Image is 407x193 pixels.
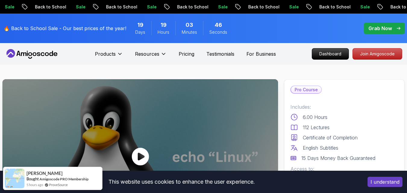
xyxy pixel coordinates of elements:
[27,176,39,181] span: Bought
[368,177,402,187] button: Accept cookies
[49,182,68,187] a: ProveSource
[4,25,126,32] p: 🔥 Back to School Sale - Our best prices of the year!
[215,21,222,29] span: 46 Seconds
[290,103,398,111] p: Includes:
[303,124,330,131] p: 112 Lectures
[243,4,284,10] p: Back to School
[314,4,355,10] p: Back to School
[39,177,89,181] a: Amigoscode PRO Membership
[312,48,349,59] p: Dashboard
[209,29,227,35] span: Seconds
[246,50,276,58] a: For Business
[353,48,402,59] p: Join Amigoscode
[301,154,375,162] p: 15 Days Money Back Guaranteed
[27,182,43,187] span: 5 hours ago
[142,4,161,10] p: Sale
[95,50,116,58] p: Products
[5,175,358,188] div: This website uses cookies to enhance the user experience.
[158,29,169,35] span: Hours
[161,21,167,29] span: 19 Hours
[30,4,71,10] p: Back to School
[284,4,303,10] p: Sale
[291,86,321,93] p: Pro Course
[186,21,193,29] span: 3 Minutes
[213,4,232,10] p: Sale
[303,144,338,151] p: English Subtitles
[71,4,90,10] p: Sale
[182,29,197,35] span: Minutes
[290,165,398,173] p: Access to:
[206,50,234,58] a: Testimonials
[135,50,159,58] p: Resources
[303,134,358,141] p: Certificate of Completion
[172,4,213,10] p: Back to School
[135,50,167,62] button: Resources
[303,114,327,121] p: 6.00 Hours
[95,50,123,62] button: Products
[352,48,402,60] a: Join Amigoscode
[101,4,142,10] p: Back to School
[368,25,392,32] p: Grab Now
[137,21,143,29] span: 19 Days
[355,4,374,10] p: Sale
[135,29,145,35] span: Days
[27,171,63,176] span: [PERSON_NAME]
[5,169,24,188] img: provesource social proof notification image
[179,50,194,58] a: Pricing
[312,48,349,60] a: Dashboard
